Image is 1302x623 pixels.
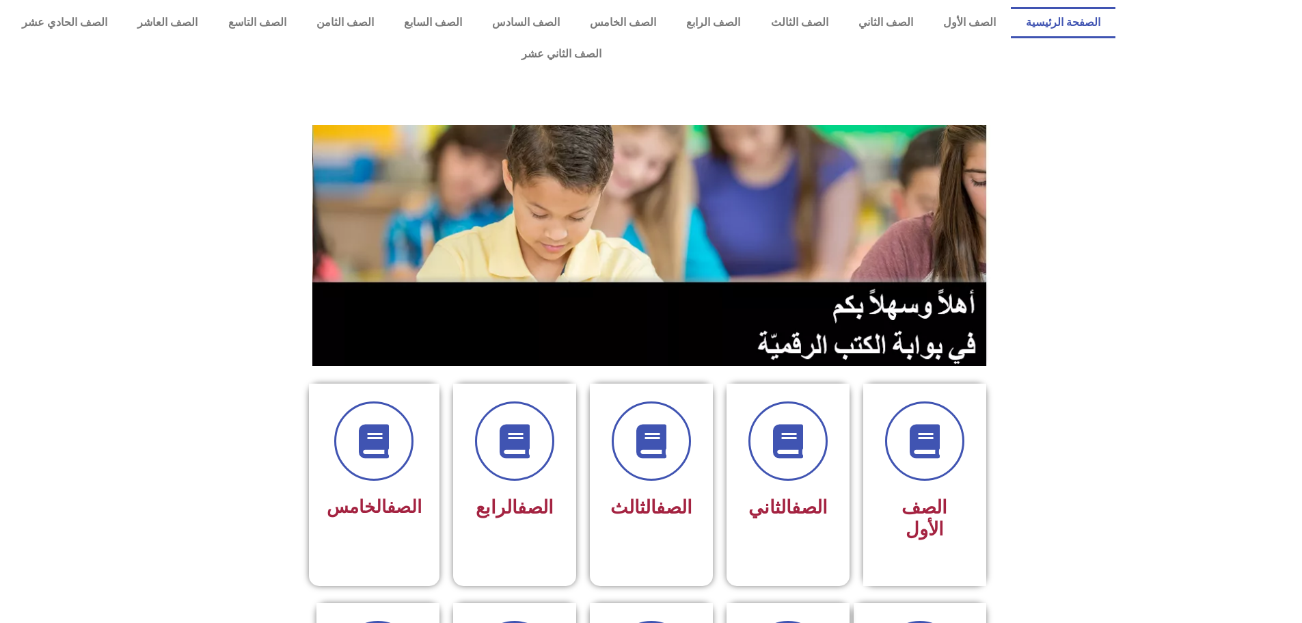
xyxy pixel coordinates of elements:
span: الثاني [748,496,828,518]
a: الصف الثالث [755,7,843,38]
span: الرابع [476,496,554,518]
a: الصف [791,496,828,518]
span: الخامس [327,496,422,517]
a: الصف التاسع [213,7,301,38]
a: الصف الخامس [575,7,671,38]
a: الصف الثاني عشر [7,38,1115,70]
a: الصف الحادي عشر [7,7,122,38]
span: الثالث [610,496,692,518]
a: الصف [656,496,692,518]
a: الصف الرابع [671,7,755,38]
a: الصف الأول [928,7,1011,38]
a: الصف السابع [389,7,477,38]
span: الصف الأول [901,496,947,540]
a: الصف الثامن [301,7,389,38]
a: الصفحة الرئيسية [1011,7,1115,38]
a: الصف السادس [477,7,575,38]
a: الصف العاشر [122,7,213,38]
a: الصف [517,496,554,518]
a: الصف [387,496,422,517]
a: الصف الثاني [843,7,928,38]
